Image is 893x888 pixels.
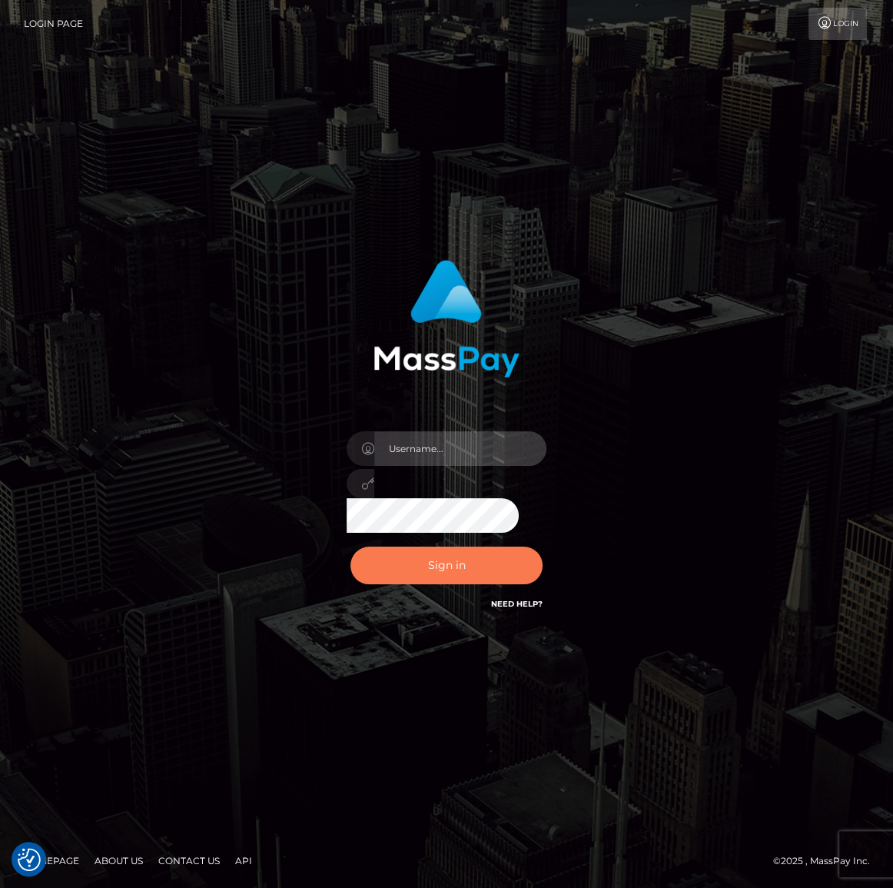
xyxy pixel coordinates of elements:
[152,849,226,873] a: Contact Us
[229,849,258,873] a: API
[17,849,85,873] a: Homepage
[491,599,543,609] a: Need Help?
[88,849,149,873] a: About Us
[808,8,867,40] a: Login
[350,547,543,584] button: Sign in
[18,848,41,871] img: Revisit consent button
[373,260,520,377] img: MassPay Login
[18,848,41,871] button: Consent Preferences
[374,431,546,466] input: Username...
[773,853,881,870] div: © 2025 , MassPay Inc.
[24,8,83,40] a: Login Page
